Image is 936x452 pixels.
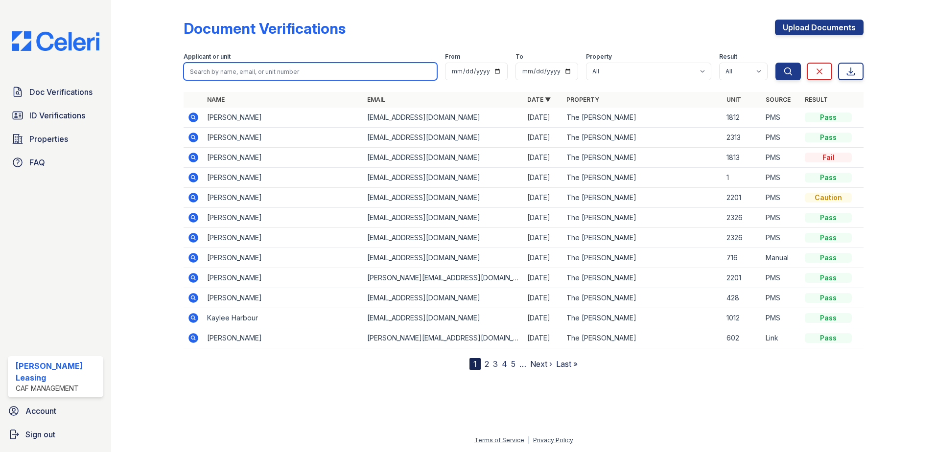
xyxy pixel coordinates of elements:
span: … [519,358,526,370]
span: FAQ [29,157,45,168]
td: 1813 [723,148,762,168]
a: 5 [511,359,515,369]
td: 1012 [723,308,762,328]
a: Property [566,96,599,103]
div: 1 [469,358,481,370]
td: PMS [762,268,801,288]
div: Pass [805,253,852,263]
td: The [PERSON_NAME] [562,228,723,248]
td: PMS [762,228,801,248]
td: [DATE] [523,288,562,308]
td: PMS [762,108,801,128]
td: PMS [762,208,801,228]
a: Result [805,96,828,103]
td: [DATE] [523,248,562,268]
td: [EMAIL_ADDRESS][DOMAIN_NAME] [363,208,523,228]
td: [PERSON_NAME] [203,108,363,128]
td: 2313 [723,128,762,148]
a: Doc Verifications [8,82,103,102]
td: [EMAIL_ADDRESS][DOMAIN_NAME] [363,308,523,328]
div: Pass [805,173,852,182]
td: [DATE] [523,228,562,248]
td: Kaylee Harbour [203,308,363,328]
td: The [PERSON_NAME] [562,148,723,168]
td: [EMAIL_ADDRESS][DOMAIN_NAME] [363,228,523,248]
td: [PERSON_NAME] [203,228,363,248]
td: [PERSON_NAME] [203,148,363,168]
td: The [PERSON_NAME] [562,188,723,208]
td: [PERSON_NAME] [203,328,363,348]
a: 4 [502,359,507,369]
div: Pass [805,213,852,223]
td: The [PERSON_NAME] [562,308,723,328]
span: Properties [29,133,68,145]
a: Privacy Policy [533,436,573,444]
td: [PERSON_NAME][EMAIL_ADDRESS][DOMAIN_NAME] [363,328,523,348]
a: FAQ [8,153,103,172]
div: [PERSON_NAME] Leasing [16,360,99,384]
div: Pass [805,313,852,323]
a: 3 [493,359,498,369]
td: 1 [723,168,762,188]
div: Pass [805,133,852,142]
a: ID Verifications [8,106,103,125]
a: Source [766,96,791,103]
div: | [528,436,530,444]
span: ID Verifications [29,110,85,121]
a: Unit [726,96,741,103]
td: [PERSON_NAME] [203,188,363,208]
div: Fail [805,153,852,162]
td: [DATE] [523,108,562,128]
td: The [PERSON_NAME] [562,268,723,288]
td: The [PERSON_NAME] [562,328,723,348]
td: [PERSON_NAME] [203,288,363,308]
td: [EMAIL_ADDRESS][DOMAIN_NAME] [363,108,523,128]
span: Doc Verifications [29,86,93,98]
a: Upload Documents [775,20,864,35]
a: Next › [530,359,552,369]
a: Properties [8,129,103,149]
td: The [PERSON_NAME] [562,128,723,148]
label: From [445,53,460,61]
label: Applicant or unit [184,53,231,61]
a: 2 [485,359,489,369]
a: Date ▼ [527,96,551,103]
img: CE_Logo_Blue-a8612792a0a2168367f1c8372b55b34899dd931a85d93a1a3d3e32e68fde9ad4.png [4,31,107,51]
td: 2326 [723,228,762,248]
td: [EMAIL_ADDRESS][DOMAIN_NAME] [363,128,523,148]
td: [DATE] [523,328,562,348]
td: 2326 [723,208,762,228]
td: [DATE] [523,128,562,148]
td: [DATE] [523,308,562,328]
td: PMS [762,288,801,308]
span: Sign out [25,429,55,440]
td: PMS [762,148,801,168]
div: Pass [805,333,852,343]
td: [PERSON_NAME] [203,208,363,228]
td: 2201 [723,268,762,288]
div: Document Verifications [184,20,346,37]
td: [PERSON_NAME][EMAIL_ADDRESS][DOMAIN_NAME] [363,268,523,288]
td: [EMAIL_ADDRESS][DOMAIN_NAME] [363,168,523,188]
td: [DATE] [523,148,562,168]
td: [PERSON_NAME] [203,268,363,288]
td: PMS [762,188,801,208]
a: Last » [556,359,578,369]
div: Pass [805,233,852,243]
a: Account [4,401,107,421]
td: [DATE] [523,168,562,188]
td: 2201 [723,188,762,208]
label: To [515,53,523,61]
div: Pass [805,293,852,303]
a: Email [367,96,385,103]
td: 1812 [723,108,762,128]
td: [EMAIL_ADDRESS][DOMAIN_NAME] [363,288,523,308]
td: The [PERSON_NAME] [562,248,723,268]
td: [DATE] [523,188,562,208]
span: Account [25,405,56,417]
td: [PERSON_NAME] [203,168,363,188]
button: Sign out [4,425,107,444]
td: [DATE] [523,208,562,228]
a: Name [207,96,225,103]
td: 602 [723,328,762,348]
